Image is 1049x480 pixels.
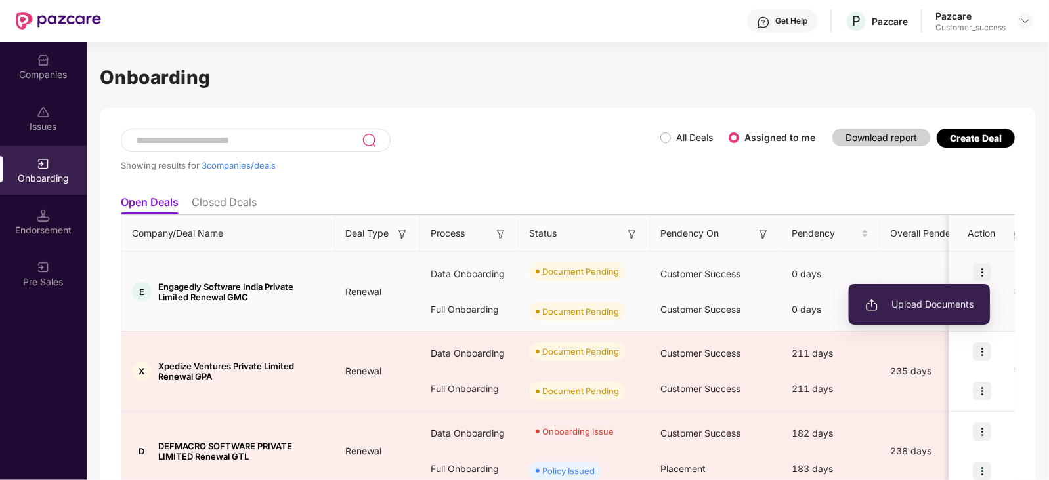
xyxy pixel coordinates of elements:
[880,444,991,458] div: 238 days
[950,132,1002,144] div: Create Deal
[345,226,389,241] span: Deal Type
[744,132,815,143] label: Assigned to me
[660,428,740,439] span: Customer Success
[542,345,619,358] div: Document Pending
[757,16,770,29] img: svg+xml;base64,PHN2ZyBpZD0iSGVscC0zMngzMiIgeG1sbnM9Imh0dHA6Ly93d3cudzMub3JnLzIwMDAvc3ZnIiB3aWR0aD...
[420,416,519,451] div: Data Onboarding
[121,195,179,214] li: Open Deals
[121,216,335,252] th: Company/Deal Name
[420,371,519,407] div: Full Onboarding
[775,16,807,26] div: Get Help
[852,13,861,29] span: P
[865,298,878,311] img: svg+xml;base64,PHN2ZyB3aWR0aD0iMjAiIGhlaWdodD0iMjAiIHZpZXdCb3g9IjAgMCAyMCAyMCIgZmlsbD0ibm9uZSIgeG...
[529,226,557,241] span: Status
[202,160,276,170] span: 3 companies/deals
[542,464,595,477] div: Policy Issued
[935,22,1006,33] div: Customer_success
[121,160,660,170] div: Showing results for
[781,371,880,407] div: 211 days
[880,216,991,252] th: Overall Pendency
[660,383,740,394] span: Customer Success
[781,416,880,451] div: 182 days
[542,425,614,438] div: Onboarding Issue
[100,63,1036,92] h1: Onboarding
[935,10,1006,22] div: Pazcare
[660,226,719,241] span: Pendency On
[781,216,880,252] th: Pendency
[420,336,519,371] div: Data Onboarding
[132,441,152,461] div: D
[949,216,1015,252] th: Action
[676,132,713,143] label: All Deals
[660,348,740,359] span: Customer Success
[37,261,50,274] img: svg+xml;base64,PHN2ZyB3aWR0aD0iMjAiIGhlaWdodD0iMjAiIHZpZXdCb3g9IjAgMCAyMCAyMCIgZmlsbD0ibm9uZSIgeG...
[973,342,991,361] img: icon
[626,228,639,241] img: svg+xml;base64,PHN2ZyB3aWR0aD0iMTYiIGhlaWdodD0iMTYiIHZpZXdCb3g9IjAgMCAxNiAxNiIgZmlsbD0ibm9uZSIgeG...
[872,15,908,28] div: Pazcare
[1020,16,1031,26] img: svg+xml;base64,PHN2ZyBpZD0iRHJvcGRvd24tMzJ4MzIiIHhtbG5zPSJodHRwOi8vd3d3LnczLm9yZy8yMDAwL3N2ZyIgd2...
[192,195,257,214] li: Closed Deals
[973,382,991,400] img: icon
[335,286,392,297] span: Renewal
[335,445,392,456] span: Renewal
[158,361,324,382] span: Xpedize Ventures Private Limited Renewal GPA
[37,157,50,170] img: svg+xml;base64,PHN2ZyB3aWR0aD0iMjAiIGhlaWdodD0iMjAiIHZpZXdCb3g9IjAgMCAyMCAyMCIgZmlsbD0ibm9uZSIgeG...
[431,226,465,241] span: Process
[158,281,324,302] span: Engagedly Software India Private Limited Renewal GMC
[420,256,519,292] div: Data Onboarding
[542,384,619,397] div: Document Pending
[880,364,991,378] div: 235 days
[362,132,377,148] img: svg+xml;base64,PHN2ZyB3aWR0aD0iMjQiIGhlaWdodD0iMjUiIHZpZXdCb3g9IjAgMCAyNCAyNSIgZmlsbD0ibm9uZSIgeG...
[494,228,507,241] img: svg+xml;base64,PHN2ZyB3aWR0aD0iMTYiIGhlaWdodD0iMTYiIHZpZXdCb3g9IjAgMCAxNiAxNiIgZmlsbD0ibm9uZSIgeG...
[757,228,770,241] img: svg+xml;base64,PHN2ZyB3aWR0aD0iMTYiIGhlaWdodD0iMTYiIHZpZXdCb3g9IjAgMCAxNiAxNiIgZmlsbD0ibm9uZSIgeG...
[37,54,50,67] img: svg+xml;base64,PHN2ZyBpZD0iQ29tcGFuaWVzIiB4bWxucz0iaHR0cDovL3d3dy53My5vcmcvMjAwMC9zdmciIHdpZHRoPS...
[781,256,880,292] div: 0 days
[660,463,706,474] span: Placement
[542,265,619,278] div: Document Pending
[132,361,152,381] div: X
[660,268,740,279] span: Customer Success
[335,365,392,376] span: Renewal
[132,282,152,302] div: E
[973,462,991,480] img: icon
[865,297,974,311] span: Upload Documents
[832,129,930,146] button: Download report
[781,336,880,371] div: 211 days
[37,209,50,222] img: svg+xml;base64,PHN2ZyB3aWR0aD0iMTQuNSIgaGVpZ2h0PSIxNC41IiB2aWV3Qm94PSIwIDAgMTYgMTYiIGZpbGw9Im5vbm...
[973,422,991,441] img: icon
[37,106,50,119] img: svg+xml;base64,PHN2ZyBpZD0iSXNzdWVzX2Rpc2FibGVkIiB4bWxucz0iaHR0cDovL3d3dy53My5vcmcvMjAwMC9zdmciIH...
[781,292,880,327] div: 0 days
[16,12,101,30] img: New Pazcare Logo
[420,292,519,327] div: Full Onboarding
[542,305,619,318] div: Document Pending
[158,441,324,462] span: DEFMACRO SOFTWARE PRIVATE LIMITED Renewal GTL
[396,228,409,241] img: svg+xml;base64,PHN2ZyB3aWR0aD0iMTYiIGhlaWdodD0iMTYiIHZpZXdCb3g9IjAgMCAxNiAxNiIgZmlsbD0ibm9uZSIgeG...
[660,304,740,315] span: Customer Success
[792,226,859,241] span: Pendency
[973,263,991,281] img: icon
